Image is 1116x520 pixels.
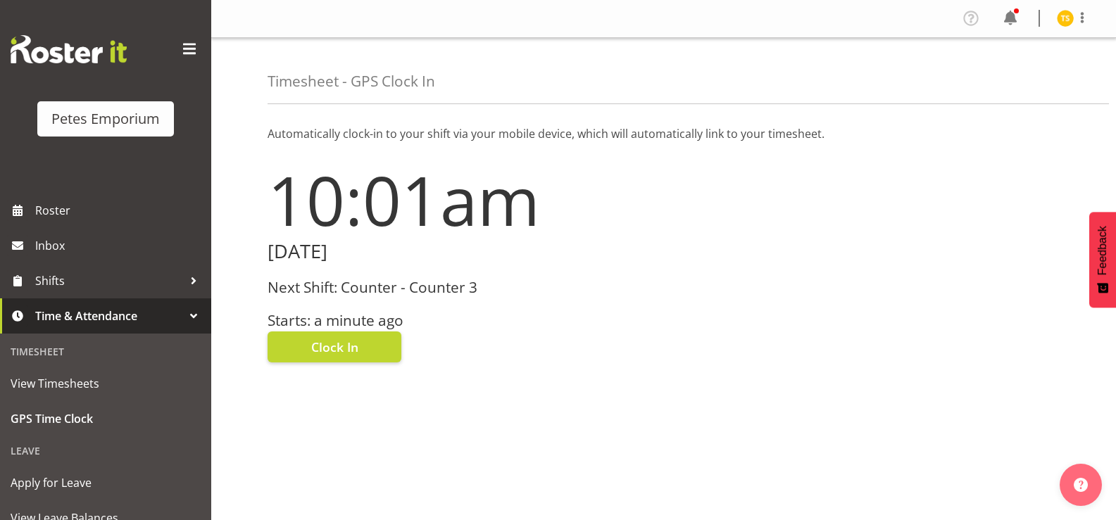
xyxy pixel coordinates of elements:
span: Apply for Leave [11,472,201,493]
button: Feedback - Show survey [1089,212,1116,307]
span: Shifts [35,270,183,291]
img: help-xxl-2.png [1074,478,1088,492]
span: Roster [35,200,204,221]
span: View Timesheets [11,373,201,394]
a: Apply for Leave [4,465,208,500]
h3: Next Shift: Counter - Counter 3 [268,279,656,296]
a: View Timesheets [4,366,208,401]
img: Rosterit website logo [11,35,127,63]
span: GPS Time Clock [11,408,201,429]
span: Time & Attendance [35,305,183,326]
span: Feedback [1096,226,1109,275]
button: Clock In [268,331,401,362]
h3: Starts: a minute ago [268,312,656,329]
div: Leave [4,436,208,465]
h2: [DATE] [268,241,656,262]
div: Timesheet [4,337,208,366]
h4: Timesheet - GPS Clock In [268,73,435,89]
img: tamara-straker11292.jpg [1057,10,1074,27]
span: Clock In [311,338,358,356]
a: GPS Time Clock [4,401,208,436]
p: Automatically clock-in to your shift via your mobile device, which will automatically link to you... [268,125,1060,142]
div: Petes Emporium [51,108,160,129]
span: Inbox [35,235,204,256]
h1: 10:01am [268,162,656,238]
